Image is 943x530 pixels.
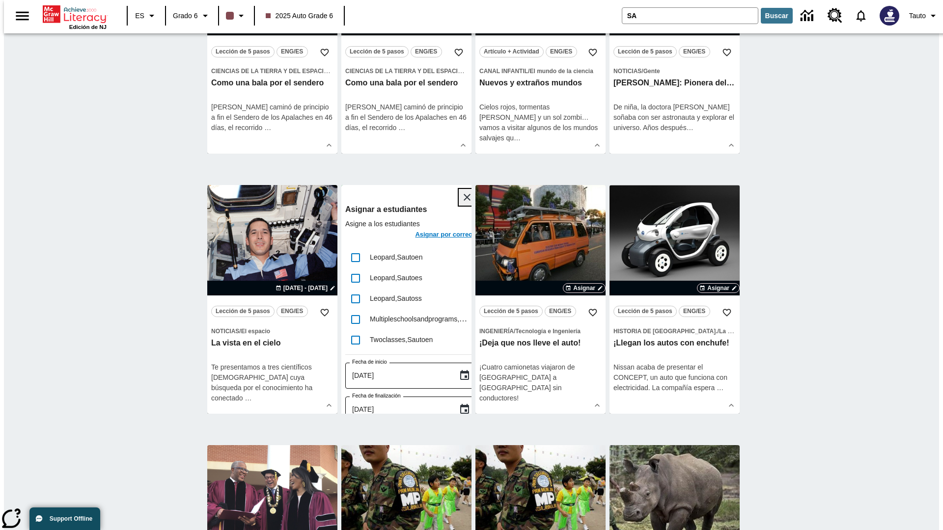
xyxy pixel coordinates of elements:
div: lesson details [610,185,740,414]
input: Buscar campo [622,8,758,24]
span: ENG/ES [550,47,572,57]
span: Support Offline [50,515,92,522]
button: Añadir a mis Favoritas [316,304,333,321]
div: Nissan acaba de presentar el CONCEPT, un auto que funciona con electricidad. La compañía espera [613,362,736,393]
button: Lección de 5 pasos [211,306,275,317]
label: Fecha de finalización [352,392,401,399]
h6: Asignar a estudiantes [345,203,475,216]
div: Leopard, Sautoes [370,273,471,283]
span: Lección de 5 pasos [350,47,404,57]
span: … [514,134,521,142]
span: ENG/ES [281,47,303,57]
button: Lección de 5 pasos [479,306,543,317]
span: Ingeniería [479,328,514,335]
span: ENG/ES [683,306,705,317]
h3: Nuevos y extraños mundos [479,78,602,88]
button: Ver más [590,398,605,413]
h3: ¡Deja que nos lleve el auto! [479,338,602,348]
button: Asignar por correo [412,229,475,243]
button: Añadir a mis Favoritas [718,44,736,61]
span: La dinámica de la estructura terrestre [464,68,569,75]
button: ENG/ES [277,46,308,57]
span: / [328,68,330,75]
span: Leopard , Sautoss [370,294,422,302]
span: Tema: Ciencias de la Tierra y del Espacio/La dinámica de la estructura terrestre [211,66,333,76]
span: / [239,328,241,335]
button: Ver más [456,138,471,153]
span: Leopard , Sautoes [370,274,422,282]
span: Lección de 5 pasos [216,306,270,317]
span: Historia de [GEOGRAPHIC_DATA]. [613,328,718,335]
button: Support Offline [29,507,100,530]
span: Multipleschoolsandprograms , Sautoen [370,315,485,323]
button: Ver más [724,138,739,153]
div: De niña, la doctora [PERSON_NAME] soñaba con ser astronauta y explorar el universo. Años despué [613,102,736,133]
span: Lección de 5 pasos [618,306,672,317]
button: Lección de 5 pasos [613,306,677,317]
span: … [264,124,271,132]
button: Ver más [724,398,739,413]
button: Ver más [590,138,605,153]
span: Canal Infantil [479,68,528,75]
span: Leopard , Sautoen [370,253,422,261]
span: Noticias [613,68,641,75]
span: Asignar [573,284,595,292]
div: [PERSON_NAME] caminó de principio a fin el Sendero de los Apalaches en 46 días, el recorrido [211,102,333,133]
input: DD-MMMM-YYYY [345,397,451,423]
div: lesson details [341,185,471,414]
span: Tecnología e Ingeniería [515,328,580,335]
div: lesson details [207,185,337,414]
span: u [510,134,514,142]
div: [PERSON_NAME] caminó de principio a fin el Sendero de los Apalaches en 46 días, el recorrido [345,102,468,133]
span: Tema: Historia de EE.UU./La Primera Guerra Mundia y la Gran Depresión [613,326,736,336]
h3: Como una bala por el sendero [211,78,333,88]
button: Añadir a mis Favoritas [316,44,333,61]
span: / [462,68,464,75]
span: La dinámica de la estructura terrestre [330,68,435,75]
span: … [687,124,693,132]
span: ENG/ES [415,47,437,57]
h3: Como una bala por el sendero [345,78,468,88]
span: Artículo + Actividad [484,47,539,57]
button: ENG/ES [411,46,442,57]
button: Asignar Elegir fechas [563,283,606,293]
button: ENG/ES [679,46,710,57]
a: Centro de recursos, Se abrirá en una pestaña nueva. [822,2,848,29]
button: ENG/ES [546,46,577,57]
div: Twoclasses, Sautoen [370,335,471,345]
span: Lección de 5 pasos [618,47,672,57]
span: Lección de 5 pasos [216,47,270,57]
button: 10 oct - 10 oct Elegir fechas [274,284,337,292]
span: Asignar [707,284,729,292]
input: DD-MMMM-YYYY [345,363,451,389]
span: Gente [643,68,660,75]
button: ENG/ES [545,306,576,317]
span: / [514,328,515,335]
span: El mundo de la ciencia [529,68,593,75]
span: ENG/ES [683,47,705,57]
div: Leopard, Sautoss [370,293,471,304]
button: El color de la clase es café oscuro. Cambiar el color de la clase. [222,7,251,25]
div: lesson details [475,185,606,414]
span: Tema: Ciencias de la Tierra y del Espacio/La dinámica de la estructura terrestre [345,66,468,76]
button: Añadir a mis Favoritas [584,304,602,321]
a: Notificaciones [848,3,874,28]
button: Ver más [322,138,336,153]
span: Ciencias de la Tierra y del Espacio [211,68,328,75]
a: Centro de información [795,2,822,29]
span: / [718,328,719,335]
button: Lección de 5 pasos [613,46,677,57]
button: Escoja un nuevo avatar [874,3,905,28]
span: Grado 6 [173,11,198,21]
div: Te presentamos a tres científicos [DEMOGRAPHIC_DATA] cuya búsqueda por el conocimiento ha conectado [211,362,333,403]
span: Tauto [909,11,926,21]
button: ENG/ES [277,306,308,317]
span: s [683,124,687,132]
span: Tema: Canal Infantil/El mundo de la ciencia [479,66,602,76]
label: Fecha de inicio [352,358,387,366]
button: Cerrar [459,189,475,206]
span: Tema: Ingeniería/Tecnología e Ingeniería [479,326,602,336]
h3: ¡Llegan los autos con enchufe! [613,338,736,348]
span: 2025 Auto Grade 6 [266,11,333,21]
button: Choose date, selected date is 13 oct 2025 [455,399,474,419]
